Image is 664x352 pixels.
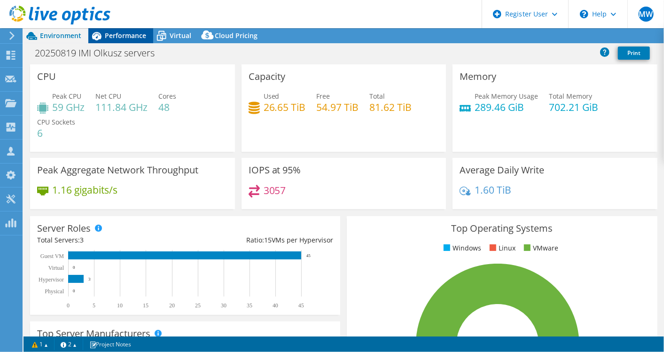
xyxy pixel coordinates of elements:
[88,277,91,282] text: 3
[158,102,176,112] h4: 48
[247,302,252,309] text: 35
[73,265,75,270] text: 0
[487,243,516,253] li: Linux
[158,92,176,101] span: Cores
[273,302,278,309] text: 40
[215,31,258,40] span: Cloud Pricing
[83,338,138,350] a: Project Notes
[31,48,169,58] h1: 20250819 IMI Olkusz servers
[618,47,650,60] a: Print
[185,235,333,245] div: Ratio: VMs per Hypervisor
[475,92,538,101] span: Peak Memory Usage
[54,338,83,350] a: 2
[37,223,91,234] h3: Server Roles
[370,92,385,101] span: Total
[73,289,75,293] text: 0
[580,10,588,18] svg: \n
[298,302,304,309] text: 45
[37,71,56,82] h3: CPU
[37,128,75,138] h4: 6
[221,302,227,309] text: 30
[549,92,592,101] span: Total Memory
[475,185,511,195] h4: 1.60 TiB
[264,102,306,112] h4: 26.65 TiB
[39,276,64,283] text: Hypervisor
[95,92,121,101] span: Net CPU
[95,102,148,112] h4: 111.84 GHz
[460,71,496,82] h3: Memory
[25,338,55,350] a: 1
[475,102,538,112] h4: 289.46 GiB
[40,253,64,259] text: Guest VM
[105,31,146,40] span: Performance
[37,235,185,245] div: Total Servers:
[441,243,481,253] li: Windows
[52,185,117,195] h4: 1.16 gigabits/s
[52,102,85,112] h4: 59 GHz
[264,92,280,101] span: Used
[264,185,286,196] h4: 3057
[40,31,81,40] span: Environment
[93,302,95,309] text: 5
[317,92,330,101] span: Free
[45,288,64,295] text: Physical
[48,265,64,271] text: Virtual
[37,329,150,339] h3: Top Server Manufacturers
[639,7,654,22] span: MW
[522,243,558,253] li: VMware
[264,235,272,244] span: 15
[170,31,191,40] span: Virtual
[52,92,81,101] span: Peak CPU
[169,302,175,309] text: 20
[549,102,598,112] h4: 702.21 GiB
[117,302,123,309] text: 10
[195,302,201,309] text: 25
[249,71,286,82] h3: Capacity
[249,165,301,175] h3: IOPS at 95%
[80,235,84,244] span: 3
[317,102,359,112] h4: 54.97 TiB
[67,302,70,309] text: 0
[37,117,75,126] span: CPU Sockets
[370,102,412,112] h4: 81.62 TiB
[143,302,148,309] text: 15
[354,223,650,234] h3: Top Operating Systems
[460,165,544,175] h3: Average Daily Write
[306,253,311,258] text: 45
[37,165,198,175] h3: Peak Aggregate Network Throughput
